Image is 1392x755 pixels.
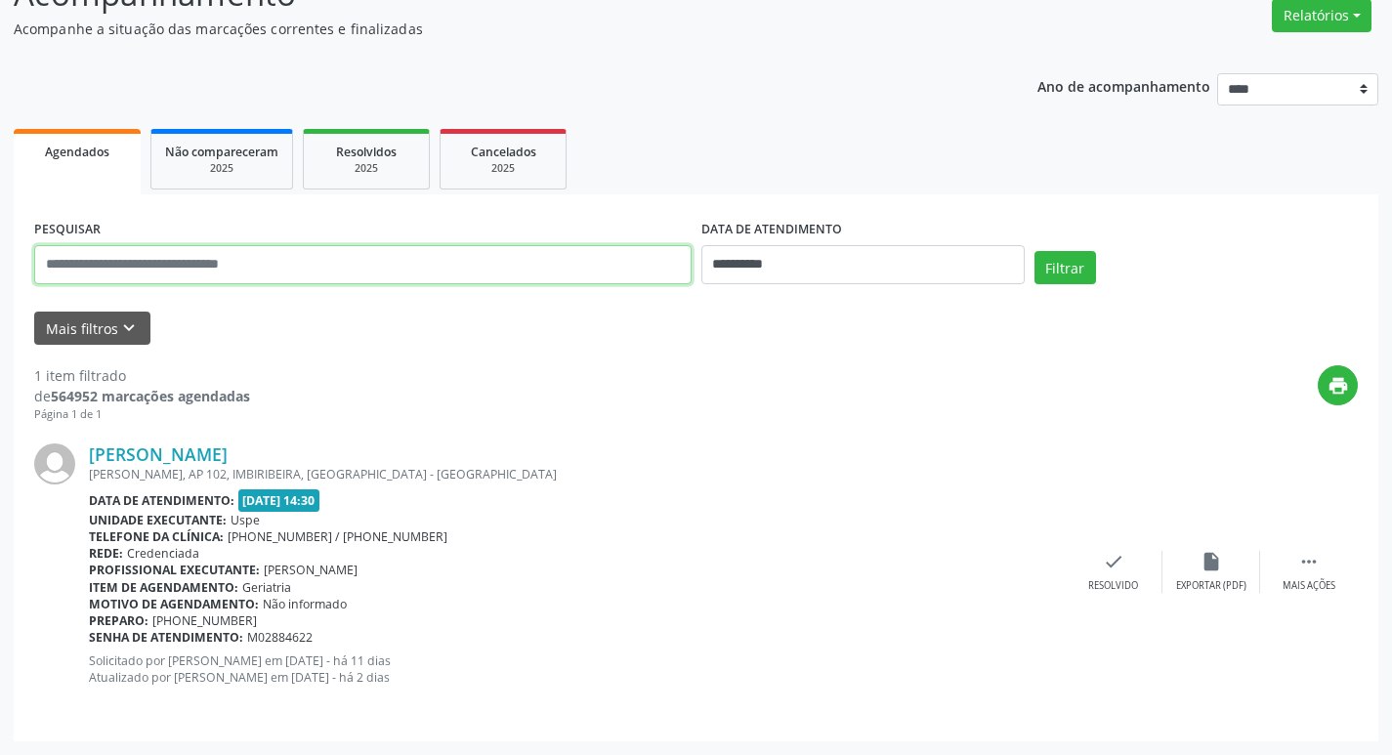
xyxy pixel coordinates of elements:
[34,386,250,406] div: de
[1318,365,1358,405] button: print
[14,19,969,39] p: Acompanhe a situação das marcações correntes e finalizadas
[247,629,313,646] span: M02884622
[34,443,75,484] img: img
[118,317,140,339] i: keyboard_arrow_down
[454,161,552,176] div: 2025
[34,312,150,346] button: Mais filtroskeyboard_arrow_down
[89,528,224,545] b: Telefone da clínica:
[228,528,447,545] span: [PHONE_NUMBER] / [PHONE_NUMBER]
[89,562,260,578] b: Profissional executante:
[165,144,278,160] span: Não compareceram
[45,144,109,160] span: Agendados
[89,596,259,612] b: Motivo de agendamento:
[317,161,415,176] div: 2025
[127,545,199,562] span: Credenciada
[89,443,228,465] a: [PERSON_NAME]
[89,652,1065,686] p: Solicitado por [PERSON_NAME] em [DATE] - há 11 dias Atualizado por [PERSON_NAME] em [DATE] - há 2...
[1201,551,1222,572] i: insert_drive_file
[1037,73,1210,98] p: Ano de acompanhamento
[471,144,536,160] span: Cancelados
[89,512,227,528] b: Unidade executante:
[701,215,842,245] label: DATA DE ATENDIMENTO
[89,545,123,562] b: Rede:
[51,387,250,405] strong: 564952 marcações agendadas
[1298,551,1320,572] i: 
[1103,551,1124,572] i: check
[165,161,278,176] div: 2025
[34,215,101,245] label: PESQUISAR
[242,579,291,596] span: Geriatria
[89,629,243,646] b: Senha de atendimento:
[89,612,148,629] b: Preparo:
[34,365,250,386] div: 1 item filtrado
[89,466,1065,482] div: [PERSON_NAME], AP 102, IMBIRIBEIRA, [GEOGRAPHIC_DATA] - [GEOGRAPHIC_DATA]
[1283,579,1335,593] div: Mais ações
[1328,375,1349,397] i: print
[336,144,397,160] span: Resolvidos
[89,579,238,596] b: Item de agendamento:
[152,612,257,629] span: [PHONE_NUMBER]
[34,406,250,423] div: Página 1 de 1
[264,562,358,578] span: [PERSON_NAME]
[1034,251,1096,284] button: Filtrar
[263,596,347,612] span: Não informado
[231,512,260,528] span: Uspe
[238,489,320,512] span: [DATE] 14:30
[1176,579,1246,593] div: Exportar (PDF)
[1088,579,1138,593] div: Resolvido
[89,492,234,509] b: Data de atendimento:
